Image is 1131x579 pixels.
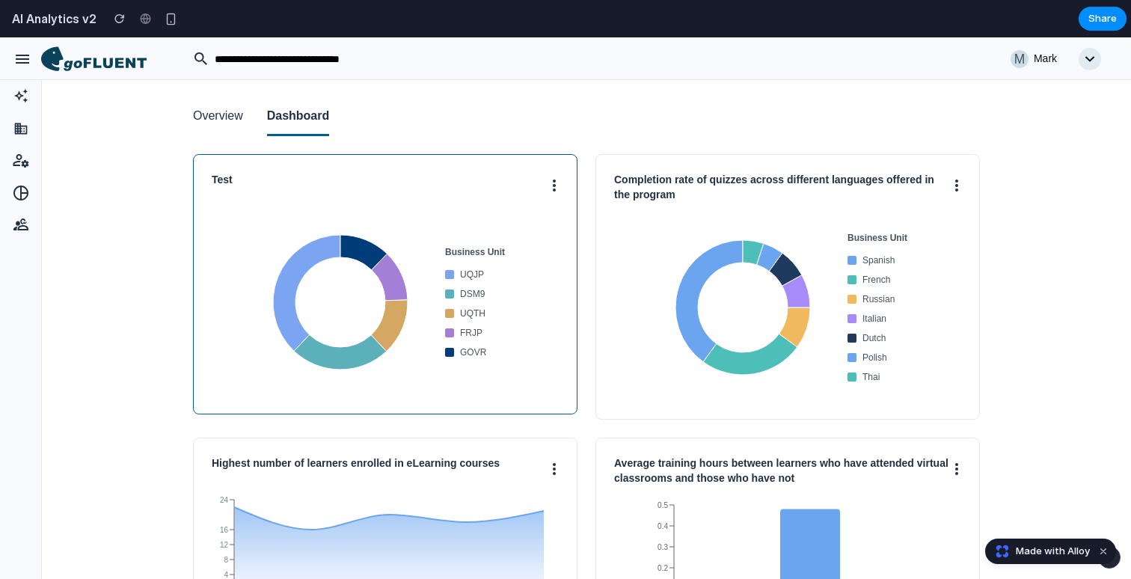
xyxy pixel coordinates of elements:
a: Made with Alloy [986,544,1091,559]
h2: AI Analytics v2 [6,10,96,28]
button: Share [1079,7,1127,31]
span: Share [1088,11,1117,26]
span: Made with Alloy [1016,544,1090,559]
button: Dismiss watermark [1094,542,1112,560]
